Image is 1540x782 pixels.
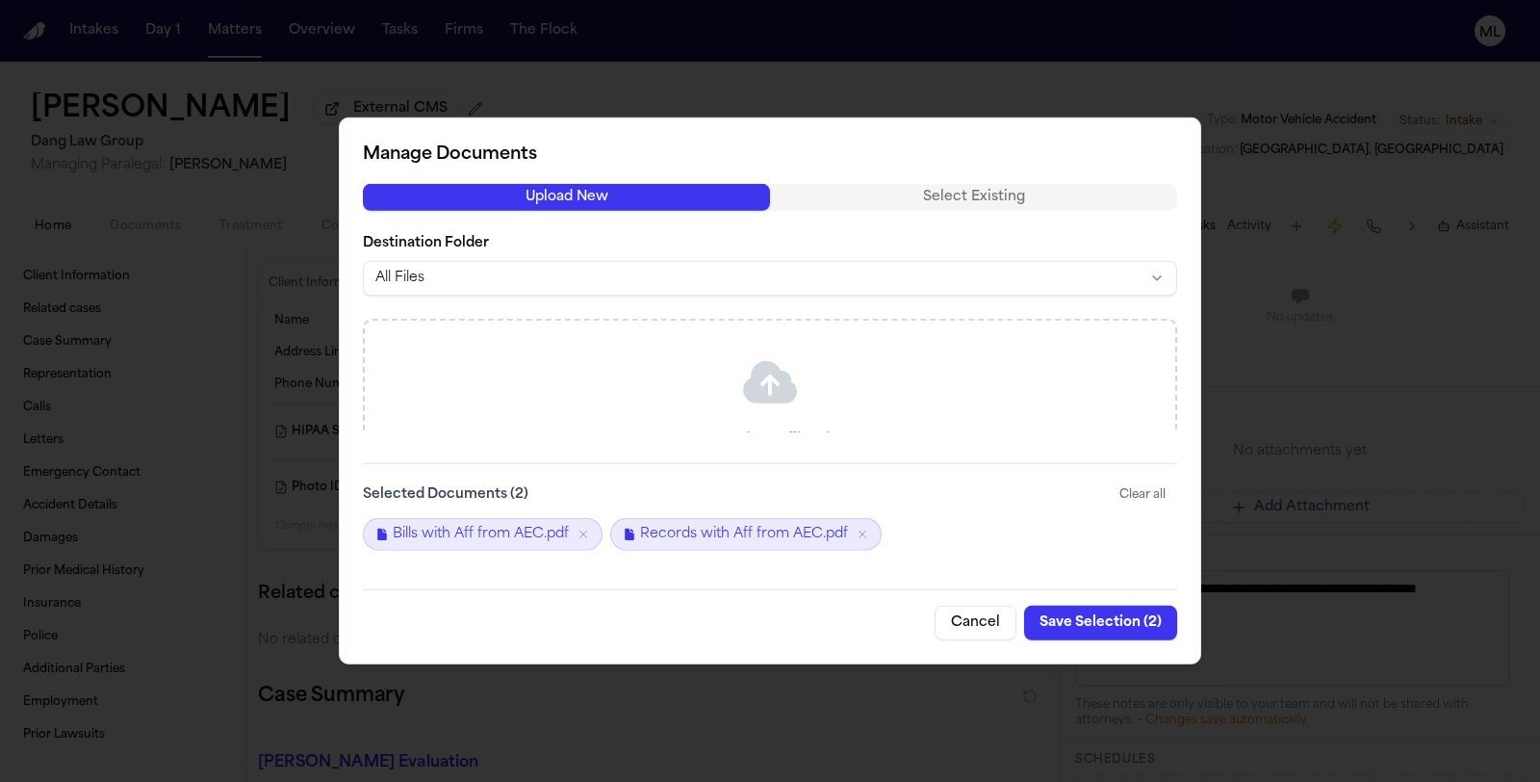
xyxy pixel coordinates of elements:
h2: Manage Documents [363,142,1177,169]
button: Save Selection (2) [1024,606,1177,640]
button: Upload New [363,184,770,211]
button: Remove Records with Aff from AEC.pdf [856,528,869,541]
span: Records with Aff from AEC.pdf [640,525,848,544]
label: Selected Documents ( 2 ) [363,485,528,505]
p: Drag & drop files here [676,429,865,456]
button: Select Existing [770,184,1177,211]
button: Clear all [1108,480,1177,510]
label: Destination Folder [363,234,1177,253]
span: Bills with Aff from AEC.pdf [393,525,569,544]
button: Remove Bills with Aff from AEC.pdf [577,528,590,541]
button: Cancel [935,606,1016,640]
